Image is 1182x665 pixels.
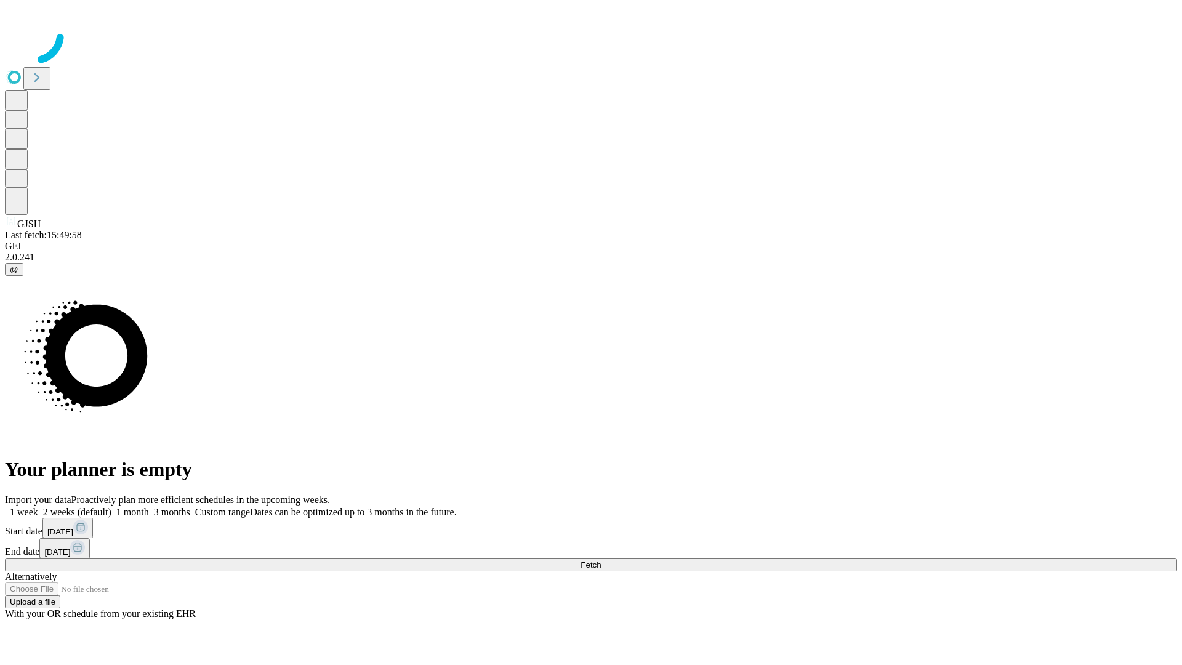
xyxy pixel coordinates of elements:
[42,518,93,538] button: [DATE]
[5,494,71,505] span: Import your data
[250,507,456,517] span: Dates can be optimized up to 3 months in the future.
[5,571,57,582] span: Alternatively
[39,538,90,558] button: [DATE]
[154,507,190,517] span: 3 months
[17,219,41,229] span: GJSH
[5,608,196,619] span: With your OR schedule from your existing EHR
[44,547,70,557] span: [DATE]
[5,230,82,240] span: Last fetch: 15:49:58
[116,507,149,517] span: 1 month
[5,458,1177,481] h1: Your planner is empty
[5,263,23,276] button: @
[43,507,111,517] span: 2 weeks (default)
[10,507,38,517] span: 1 week
[71,494,330,505] span: Proactively plan more efficient schedules in the upcoming weeks.
[5,558,1177,571] button: Fetch
[5,595,60,608] button: Upload a file
[47,527,73,536] span: [DATE]
[5,518,1177,538] div: Start date
[5,538,1177,558] div: End date
[5,252,1177,263] div: 2.0.241
[5,241,1177,252] div: GEI
[10,265,18,274] span: @
[195,507,250,517] span: Custom range
[581,560,601,570] span: Fetch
